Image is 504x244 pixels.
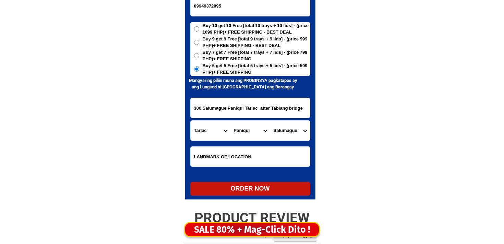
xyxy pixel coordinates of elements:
span: Buy 9 get 9 Free [total 9 trays + 9 lids] - (price 999 PHP)+ FREE SHIPPING - BEST DEAL [203,36,310,49]
input: Buy 10 get 10 Free [total 10 trays + 10 lids] - (price 1099 PHP)+ FREE SHIPPING - BEST DEAL [194,26,199,32]
span: Buy 5 get 5 Free [total 5 trays + 5 lids] - (price 599 PHP)+ FREE SHIPPING [203,62,310,76]
input: Buy 5 get 5 Free [total 5 trays + 5 lids] - (price 599 PHP)+ FREE SHIPPING [194,66,199,72]
select: Select province [191,121,230,141]
input: Buy 9 get 9 Free [total 9 trays + 9 lids] - (price 999 PHP)+ FREE SHIPPING - BEST DEAL [194,40,199,45]
input: Input address [191,98,310,118]
span: Buy 7 get 7 Free [total 7 trays + 7 lids] - (price 799 PHP)+ FREE SHIPPING [203,49,310,62]
input: Buy 7 get 7 Free [total 7 trays + 7 lids] - (price 799 PHP)+ FREE SHIPPING [194,53,199,58]
select: Select commune [270,121,310,141]
span: Buy 10 get 10 Free [total 10 trays + 10 lids] - (price 1099 PHP)+ FREE SHIPPING - BEST DEAL [203,22,310,36]
h6: Mangyaring piliin muna ang PROBINSYA pagkatapos ay ang Lungsod at [GEOGRAPHIC_DATA] ang Barangay [185,77,301,90]
input: Input LANDMARKOFLOCATION [191,147,310,167]
div: SALE 80% + Mag-Click Dito ! [185,223,319,237]
h2: PRODUCT REVIEW [180,210,324,226]
select: Select district [230,121,270,141]
div: ORDER NOW [190,184,310,193]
